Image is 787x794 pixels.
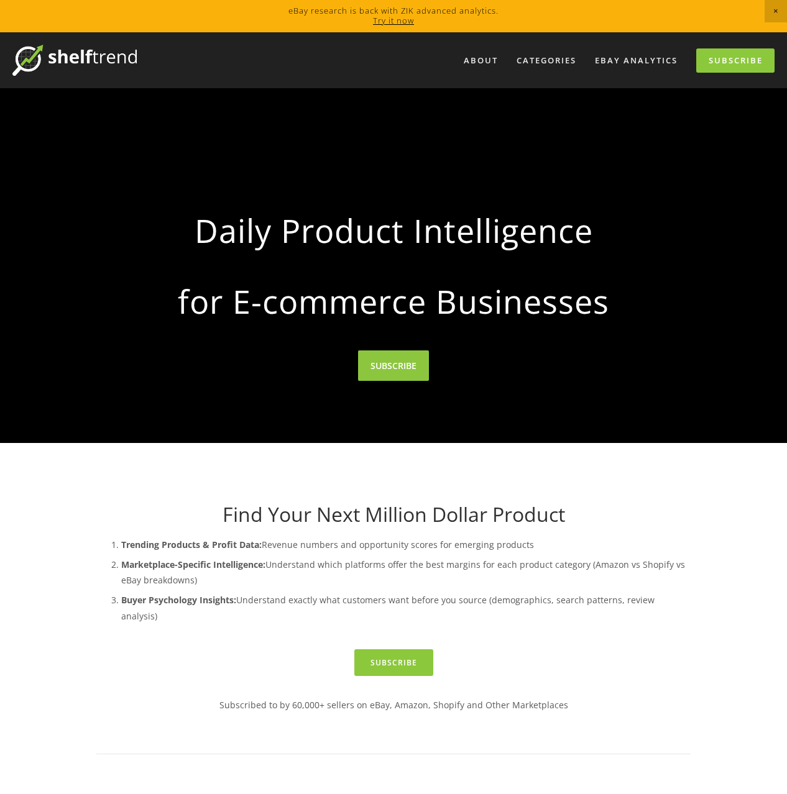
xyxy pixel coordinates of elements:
a: Try it now [373,15,414,26]
a: Subscribe [354,649,433,676]
strong: Buyer Psychology Insights: [121,594,236,606]
p: Revenue numbers and opportunity scores for emerging products [121,537,691,552]
a: About [456,50,506,71]
strong: for E-commerce Businesses [116,272,671,331]
p: Subscribed to by 60,000+ sellers on eBay, Amazon, Shopify and Other Marketplaces [96,697,691,713]
a: Subscribe [696,48,775,73]
p: Understand which platforms offer the best margins for each product category (Amazon vs Shopify vs... [121,557,691,588]
strong: Daily Product Intelligence [116,201,671,260]
a: SUBSCRIBE [358,350,429,381]
div: Categories [509,50,584,71]
img: ShelfTrend [12,45,137,76]
strong: Trending Products & Profit Data: [121,539,262,550]
p: Understand exactly what customers want before you source (demographics, search patterns, review a... [121,592,691,623]
h1: Find Your Next Million Dollar Product [96,503,691,526]
strong: Marketplace-Specific Intelligence: [121,559,265,570]
a: eBay Analytics [587,50,686,71]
